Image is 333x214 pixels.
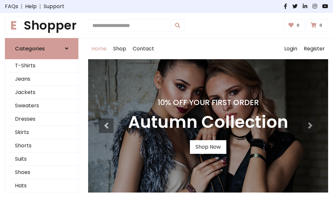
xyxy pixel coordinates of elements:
a: Contact [129,38,157,59]
a: Help [25,3,37,10]
a: Dresses [5,113,78,126]
a: Suits [5,153,78,166]
a: EShopper [5,18,78,33]
span: 0 [295,22,301,28]
a: FAQs [5,3,18,10]
h3: Autumn Collection [128,112,288,132]
a: Jackets [5,86,78,99]
a: Shoes [5,166,78,179]
a: Login [281,38,300,59]
h6: Categories [15,46,45,52]
a: Categories [5,38,78,59]
a: T-Shirts [5,59,78,73]
h1: Shopper [5,18,78,33]
span: | [18,3,25,10]
a: Shop [110,38,129,59]
a: Support [44,3,64,10]
a: Hats [5,179,78,193]
a: Sweaters [5,99,78,113]
h4: 10% Off Your First Order [128,98,288,107]
span: | [37,3,44,10]
span: 0 [318,22,324,28]
a: Home [88,38,110,59]
span: E [5,17,22,34]
a: 0 [284,19,305,32]
a: Jeans [5,73,78,86]
a: Register [300,38,328,59]
a: 0 [306,19,328,32]
a: Skirts [5,126,78,139]
a: Shorts [5,139,78,153]
a: Shop Now [190,140,226,154]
